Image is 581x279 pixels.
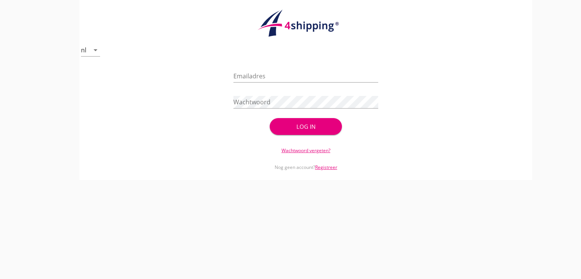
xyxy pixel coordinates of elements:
div: Log in [282,122,330,131]
i: arrow_drop_down [91,45,100,55]
input: Emailadres [233,70,378,82]
button: Log in [270,118,342,135]
div: Nog geen account? [233,154,378,171]
a: Wachtwoord vergeten? [282,147,330,154]
img: logo.1f945f1d.svg [256,9,356,37]
a: Registreer [315,164,337,170]
div: nl [81,47,86,54]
